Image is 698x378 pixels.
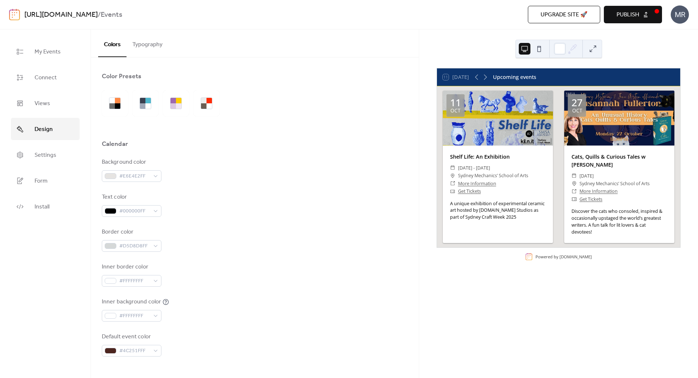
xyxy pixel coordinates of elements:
div: ​ [571,172,577,180]
div: ​ [450,180,455,187]
div: Border color [102,228,160,236]
a: Design [11,118,80,140]
span: Sydney Mechanics’ School of Arts [579,180,650,187]
span: #000000FF [119,207,150,216]
button: Publish [604,6,662,23]
div: 27 [571,98,582,107]
b: / [98,8,101,22]
span: Settings [35,150,56,161]
b: Events [101,8,122,22]
span: #D5D8D8FF [119,242,150,251]
span: Upgrade site 🚀 [541,11,587,19]
button: Colors [98,29,127,57]
div: Calendar [102,140,128,148]
div: Text color [102,193,160,202]
span: #4C251FFF [119,347,150,355]
div: Inner background color [102,298,161,306]
div: A unique exhibition of experimental ceramic art hosted by [DOMAIN_NAME] Studios as part of Sydney... [443,200,553,221]
div: Upcoming events [493,73,536,81]
div: ​ [450,164,455,172]
span: Install [35,201,49,212]
span: Design [35,124,53,135]
div: ​ [571,180,577,187]
a: Connect [11,66,80,88]
a: Settings [11,144,80,166]
a: Get Tickets [458,188,481,194]
span: Views [35,98,50,109]
a: More Information [579,188,618,194]
span: [DATE] - [DATE] [458,164,490,172]
div: Powered by [535,254,592,259]
span: My Events [35,46,61,57]
div: ​ [571,187,577,195]
div: Oct [572,108,582,114]
a: Cats, Quills & Curious Tales w [PERSON_NAME] [571,153,646,168]
span: #FFFFFFFF [119,312,150,321]
span: Connect [35,72,57,83]
div: MR [671,5,689,24]
span: #FFFFFFFF [119,277,150,286]
a: Install [11,195,80,218]
div: ​ [571,195,577,203]
button: Typography [127,29,168,56]
a: Get Tickets [579,196,602,202]
div: ​ [450,172,455,179]
a: More Information [458,180,496,187]
a: Form [11,170,80,192]
button: Upgrade site 🚀 [528,6,600,23]
a: Views [11,92,80,114]
div: ​ [450,187,455,195]
div: Background color [102,158,160,167]
a: [URL][DOMAIN_NAME] [24,8,98,22]
span: Publish [617,11,639,19]
div: Discover the cats who consoled, inspired & occasionally upstaged the world’s greatest writers. A ... [564,208,674,236]
span: [DATE] [579,172,594,180]
a: [DOMAIN_NAME] [559,254,592,259]
div: Default event color [102,333,160,341]
a: Shelf Life: An Exhibition [450,153,510,160]
div: Inner border color [102,263,160,271]
span: Form [35,175,48,187]
div: 11 [450,98,461,107]
img: logo [9,9,20,20]
div: Color Presets [102,72,141,81]
span: Sydney Mechanics’ School of Arts [458,172,528,179]
div: Oct [450,108,460,114]
a: My Events [11,40,80,63]
span: #E6E4E2FF [119,172,150,181]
